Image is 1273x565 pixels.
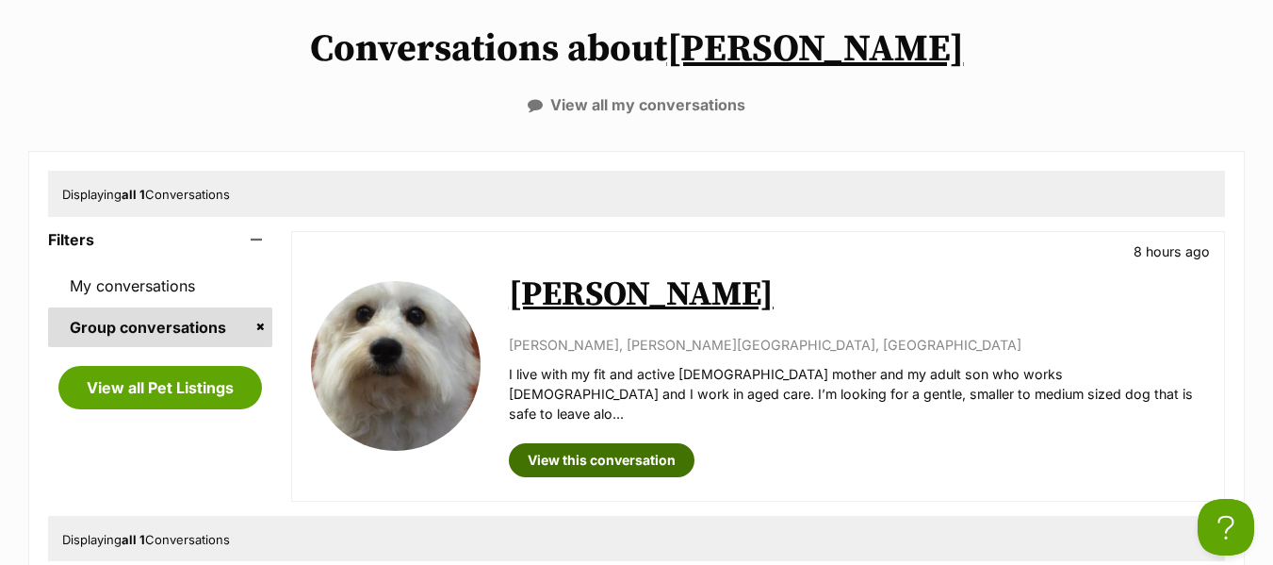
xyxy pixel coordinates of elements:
img: Tiffany [311,281,481,451]
p: [PERSON_NAME], [PERSON_NAME][GEOGRAPHIC_DATA], [GEOGRAPHIC_DATA] [509,335,1205,355]
a: My conversations [48,266,272,306]
span: Displaying Conversations [62,187,230,202]
iframe: Help Scout Beacon - Open [1198,499,1254,556]
p: 8 hours ago [1134,241,1210,261]
a: Group conversations [48,307,272,347]
a: [PERSON_NAME] [667,25,964,73]
a: View this conversation [509,443,694,477]
a: [PERSON_NAME] [509,274,774,316]
p: I live with my fit and active [DEMOGRAPHIC_DATA] mother and my adult son who works [DEMOGRAPHIC_D... [509,364,1205,424]
a: View all my conversations [528,96,745,113]
header: Filters [48,231,272,248]
strong: all 1 [122,187,145,202]
span: Displaying Conversations [62,532,230,547]
strong: all 1 [122,532,145,547]
a: View all Pet Listings [58,366,262,409]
